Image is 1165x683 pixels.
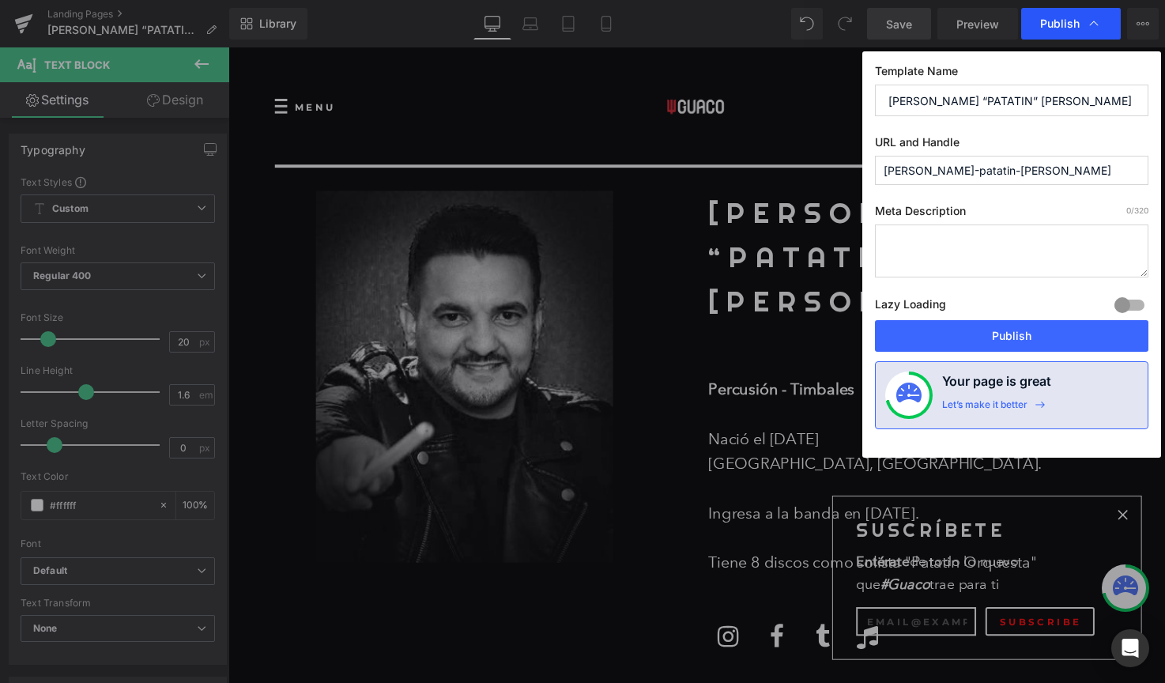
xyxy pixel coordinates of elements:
font: Nació el [DATE] [GEOGRAPHIC_DATA], [GEOGRAPHIC_DATA]. [490,390,831,434]
span: Publish [1040,17,1080,31]
font: [PERSON_NAME] “PATATIN” [PERSON_NAME] [490,150,827,277]
div: Let’s make it better [942,398,1027,419]
a: 0 [877,58,909,81]
img: onboarding-status.svg [896,383,922,408]
span: Menu [60,55,109,67]
button: Publish [875,320,1148,352]
font: Tiene 8 discos como solista "Patatin Orquesta" [490,516,825,535]
img: Guaco [439,30,518,92]
span: 0 [1126,206,1131,215]
font: Ingresa a la banda en [DATE]. [490,466,705,485]
label: Lazy Loading [875,294,946,320]
span: /320 [1126,206,1148,215]
h4: Your page is great [942,372,1051,398]
div: Open Intercom Messenger [1111,629,1149,667]
label: Template Name [875,64,1148,85]
button: Menu [40,44,117,77]
span: 0 [877,66,884,78]
label: URL and Handle [875,135,1148,156]
label: Meta Description [875,204,1148,225]
font: Percusión - Timbales [490,339,639,358]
